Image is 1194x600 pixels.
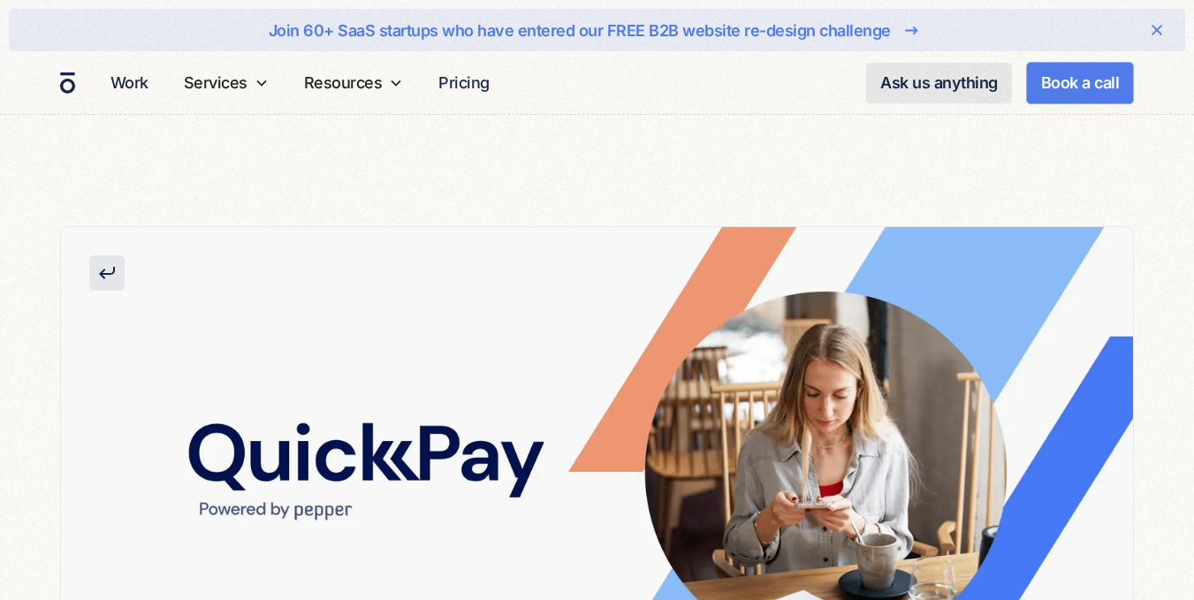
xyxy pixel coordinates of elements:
[297,51,411,114] div: Resources
[177,51,276,114] div: Services
[60,72,75,95] a: home
[65,16,1129,44] a: Join 60+ SaaS startups who have entered our FREE B2B website re-design challenge
[1026,62,1135,104] a: Book a call
[431,65,497,100] a: Pricing
[269,19,891,42] div: Join 60+ SaaS startups who have entered our FREE B2B website re-design challenge
[103,65,156,100] a: Work
[866,63,1012,103] a: Ask us anything
[184,71,247,95] div: Services
[304,71,383,95] div: Resources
